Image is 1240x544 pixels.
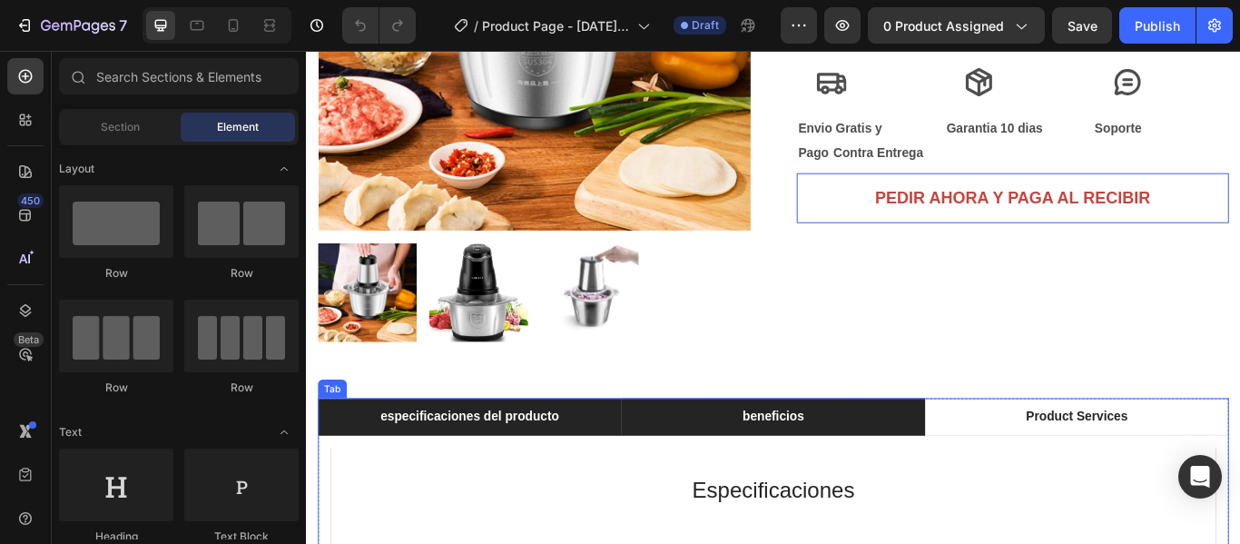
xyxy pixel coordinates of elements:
[664,161,985,182] strong: PEDIR AHORA Y PAGA AL RECIBIR
[59,424,82,440] span: Text
[217,119,259,135] span: Element
[1119,7,1196,44] button: Publish
[86,415,294,437] p: especificaciones del producto
[119,15,127,36] p: 7
[574,111,609,126] strong: Pago
[1052,7,1112,44] button: Save
[342,7,416,44] div: Undo/Redo
[1135,16,1180,35] div: Publish
[184,265,299,282] div: Row
[17,386,44,402] div: Tab
[868,7,1045,44] button: 0 product assigned
[1068,18,1097,34] span: Save
[14,332,44,347] div: Beta
[572,143,1076,201] button: <p><strong>PEDIR AHORA Y PAGA AL RECIBIR&nbsp;</strong></p>
[101,119,140,135] span: Section
[306,51,1240,544] iframe: Design area
[508,416,580,438] p: beneficios
[59,161,94,177] span: Layout
[474,16,478,35] span: /
[615,111,720,126] strong: Contra Entrega
[270,418,299,447] span: Toggle open
[574,83,672,98] strong: Envio Gratis y
[692,17,719,34] span: Draft
[7,7,135,44] button: 7
[920,78,1074,104] p: Soporte
[270,154,299,183] span: Toggle open
[746,83,859,98] strong: Garantia 10 dias
[58,492,1031,534] h2: Especificaciones
[883,16,1004,35] span: 0 product assigned
[17,193,44,208] div: 450
[840,416,959,438] p: Product Services
[184,380,299,396] div: Row
[59,265,173,282] div: Row
[482,16,630,35] span: Product Page - [DATE] 21:40:43
[59,380,173,396] div: Row
[1178,455,1222,499] div: Open Intercom Messenger
[59,58,299,94] input: Search Sections & Elements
